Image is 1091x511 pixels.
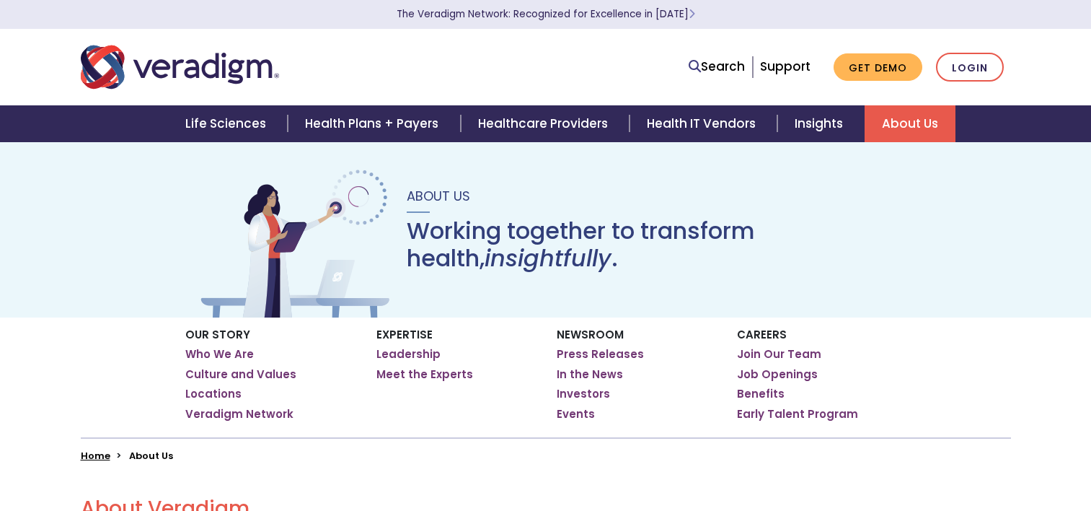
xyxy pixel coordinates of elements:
[557,407,595,422] a: Events
[557,367,623,382] a: In the News
[288,105,460,142] a: Health Plans + Payers
[81,449,110,463] a: Home
[407,187,470,205] span: About Us
[185,347,254,362] a: Who We Are
[376,347,441,362] a: Leadership
[185,367,296,382] a: Culture and Values
[485,242,611,274] em: insightfully
[737,387,785,401] a: Benefits
[737,367,818,382] a: Job Openings
[407,217,894,273] h1: Working together to transform health, .
[81,43,279,91] img: Veradigm logo
[760,58,810,75] a: Support
[936,53,1004,82] a: Login
[737,407,858,422] a: Early Talent Program
[689,57,745,77] a: Search
[865,105,955,142] a: About Us
[185,387,242,401] a: Locations
[777,105,865,142] a: Insights
[185,407,293,422] a: Veradigm Network
[737,347,821,362] a: Join Our Team
[689,7,695,21] span: Learn More
[557,347,644,362] a: Press Releases
[557,387,610,401] a: Investors
[834,53,922,82] a: Get Demo
[630,105,777,142] a: Health IT Vendors
[376,367,473,382] a: Meet the Experts
[397,7,695,21] a: The Veradigm Network: Recognized for Excellence in [DATE]Learn More
[461,105,630,142] a: Healthcare Providers
[168,105,288,142] a: Life Sciences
